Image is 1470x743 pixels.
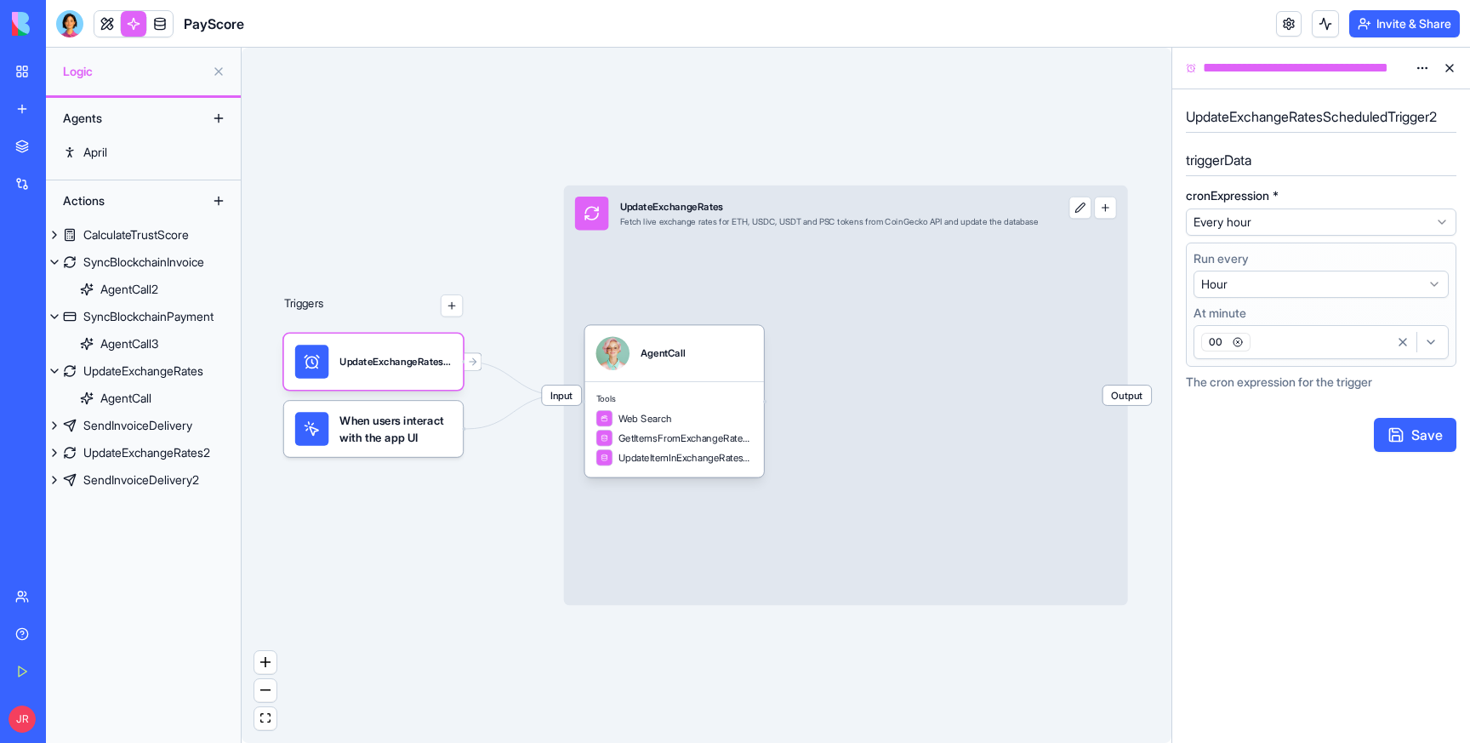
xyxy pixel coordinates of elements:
[618,450,753,464] span: UpdateItemInExchangeRatesTable
[46,439,241,466] a: UpdateExchangeRates2
[1349,10,1460,37] button: Invite & Share
[596,393,753,404] span: Tools
[284,249,464,456] div: Triggers
[564,186,1128,606] div: InputUpdateExchangeRatesFetch live exchange rates for ETH, USDC, USDT and PSC tokens from CoinGec...
[254,679,276,702] button: zoom out
[254,707,276,730] button: fit view
[1194,325,1449,359] button: 00
[584,325,764,477] div: AgentCallToolsWeb SearchGetItemsFromExchangeRatesTableUpdateItemInExchangeRatesTable
[466,396,561,429] g: Edge from UI_TRIGGERS to 68af3442b374c57a80893511
[1374,418,1456,452] button: Save
[284,294,324,317] p: Triggers
[83,226,189,243] div: CalculateTrustScore
[54,187,191,214] div: Actions
[1186,150,1456,170] h5: triggerData
[83,254,204,271] div: SyncBlockchainInvoice
[83,444,210,461] div: UpdateExchangeRates2
[83,417,192,434] div: SendInvoiceDelivery
[46,303,241,330] a: SyncBlockchainPayment
[46,466,241,494] a: SendInvoiceDelivery2
[63,63,205,80] span: Logic
[618,431,753,444] span: GetItemsFromExchangeRatesTable
[83,472,199,489] div: SendInvoiceDelivery2
[184,14,244,34] span: PayScore
[1194,250,1449,267] label: Run every
[100,335,158,352] div: AgentCall3
[466,362,561,395] g: Edge from 68af3471a1e56d35c0316f00 to 68af3442b374c57a80893511
[46,276,241,303] a: AgentCall2
[339,412,452,445] span: When users interact with the app UI
[9,706,36,733] span: JR
[1201,333,1251,351] span: 00
[46,249,241,276] a: SyncBlockchainInvoice
[618,411,672,425] span: Web Search
[12,12,117,36] img: logo
[100,390,151,407] div: AgentCall
[83,308,214,325] div: SyncBlockchainPayment
[83,144,107,161] div: April
[46,357,241,385] a: UpdateExchangeRates
[339,355,452,369] div: UpdateExchangeRatesScheduledTrigger
[620,216,1039,227] div: Fetch live exchange rates for ETH, USDC, USDT and PSC tokens from CoinGecko API and update the da...
[1186,190,1269,202] span: cronExpression
[46,330,241,357] a: AgentCall3
[46,385,241,412] a: AgentCall
[46,139,241,166] a: April
[54,105,191,132] div: Agents
[254,651,276,674] button: zoom in
[1194,305,1449,322] label: At minute
[284,401,464,457] div: When users interact with the app UI
[620,199,1039,213] div: UpdateExchangeRates
[641,346,685,360] div: AgentCall
[83,363,203,380] div: UpdateExchangeRates
[46,221,241,249] a: CalculateTrustScore
[542,386,581,405] span: Input
[1186,209,1456,236] button: Select preset schedule
[1194,271,1449,298] button: Select frequency
[46,412,241,439] a: SendInvoiceDelivery
[100,281,158,298] div: AgentCall2
[1186,374,1456,391] div: The cron expression for the trigger
[284,334,464,390] div: UpdateExchangeRatesScheduledTrigger
[1186,106,1456,127] h5: UpdateExchangeRatesScheduledTrigger2
[1102,386,1151,405] span: Output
